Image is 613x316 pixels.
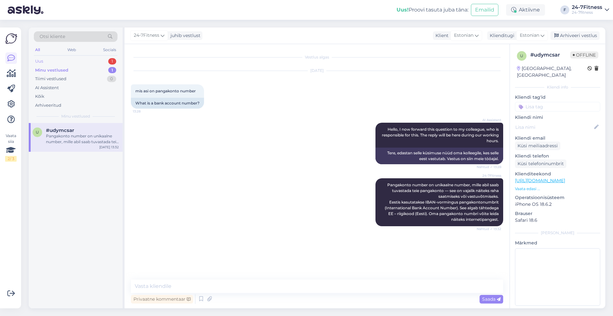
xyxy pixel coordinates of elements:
[133,109,157,114] span: 13:28
[487,32,514,39] div: Klienditugi
[5,133,17,162] div: Vaata siia
[397,7,409,13] b: Uus!
[108,67,116,73] div: 1
[515,102,600,112] input: Lisa tag
[108,58,116,65] div: 1
[107,76,116,82] div: 0
[131,68,503,73] div: [DATE]
[515,186,600,192] p: Vaata edasi ...
[570,51,598,58] span: Offline
[515,159,566,168] div: Küsi telefoninumbrit
[46,133,119,145] div: Pangakonto number on unikaalne number, mille abil saab tuvastada teie pangakonto — see on vajalik...
[99,145,119,150] div: [DATE] 13:32
[517,65,587,79] div: [GEOGRAPHIC_DATA], [GEOGRAPHIC_DATA]
[35,93,44,100] div: Kõik
[515,135,600,142] p: Kliendi email
[66,46,77,54] div: Web
[520,53,523,58] span: u
[35,102,61,109] div: Arhiveeritud
[477,227,501,231] span: Nähtud ✓ 13:32
[385,182,500,222] span: Pangakonto number on unikaalne number, mille abil saab tuvastada teie pangakonto — see on vajalik...
[477,173,501,178] span: 24-7Fitness
[572,10,602,15] div: 24-7fitness
[515,178,565,183] a: [URL][DOMAIN_NAME]
[102,46,117,54] div: Socials
[454,32,473,39] span: Estonian
[168,32,201,39] div: juhib vestlust
[482,296,501,302] span: Saada
[36,130,39,135] span: u
[515,240,600,246] p: Märkmed
[46,127,74,133] span: #udymcsar
[515,84,600,90] div: Kliendi info
[515,210,600,217] p: Brauser
[515,171,600,177] p: Klienditeekond
[515,94,600,101] p: Kliendi tag'id
[35,58,43,65] div: Uus
[572,5,609,15] a: 24-7Fitness24-7fitness
[397,6,468,14] div: Proovi tasuta juba täna:
[35,76,66,82] div: Tiimi vestlused
[515,114,600,121] p: Kliendi nimi
[550,31,600,40] div: Arhiveeri vestlus
[131,54,503,60] div: Vestlus algas
[506,4,545,16] div: Aktiivne
[515,153,600,159] p: Kliendi telefon
[375,148,503,164] div: Tere, edastan selle küsimuse nüüd oma kolleegile, kes selle eest vastutab. Vastus on siin meie tö...
[35,85,59,91] div: AI Assistent
[61,113,90,119] span: Minu vestlused
[131,98,204,109] div: What is a bank account number?
[35,67,68,73] div: Minu vestlused
[134,32,159,39] span: 24-7Fitness
[5,33,17,45] img: Askly Logo
[477,165,501,169] span: Nähtud ✓ 13:28
[433,32,449,39] div: Klient
[135,89,196,93] span: mis asi on pangakonto number
[515,142,560,150] div: Küsi meiliaadressi
[515,194,600,201] p: Operatsioonisüsteem
[515,230,600,236] div: [PERSON_NAME]
[5,156,17,162] div: 2 / 3
[520,32,539,39] span: Estonian
[40,33,65,40] span: Otsi kliente
[515,217,600,224] p: Safari 18.6
[515,124,593,131] input: Lisa nimi
[471,4,498,16] button: Emailid
[131,295,193,304] div: Privaatne kommentaar
[572,5,602,10] div: 24-7Fitness
[560,5,569,14] div: F
[382,127,500,143] span: Hello, I now forward this question to my colleague, who is responsible for this. The reply will b...
[530,51,570,59] div: # udymcsar
[477,118,501,122] span: AI Assistent
[34,46,41,54] div: All
[515,201,600,208] p: iPhone OS 18.6.2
